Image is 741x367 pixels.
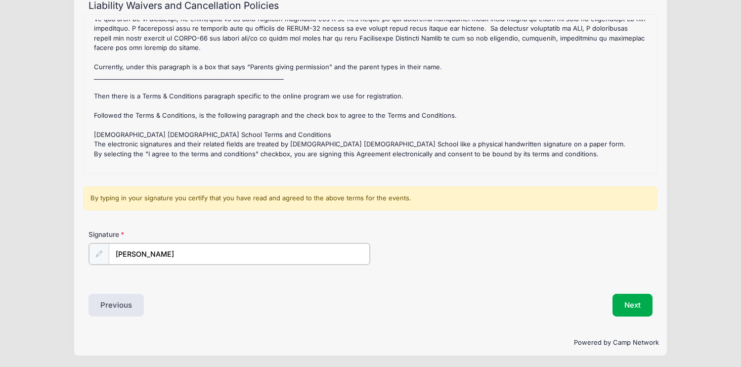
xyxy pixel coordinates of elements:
[88,294,144,317] button: Previous
[82,338,659,348] p: Powered by Camp Network
[84,186,657,210] div: By typing in your signature you certify that you have read and agreed to the above terms for the ...
[612,294,653,317] button: Next
[109,243,370,265] input: Enter first and last name
[89,20,652,168] div: : No cancellations or refund. : L ipsumd sita consect adi el seddo/eius te incididuntu la ETD Mag...
[88,229,229,239] label: Signature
